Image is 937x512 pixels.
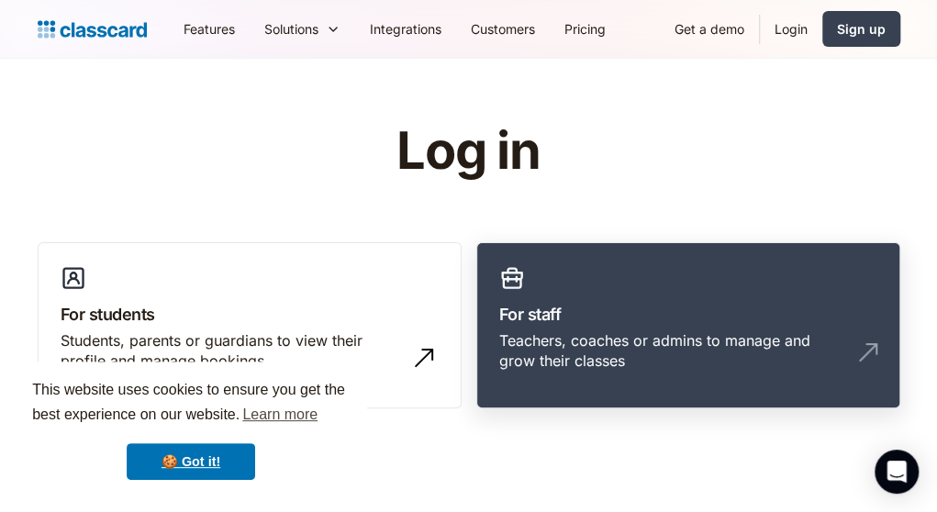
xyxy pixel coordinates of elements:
[177,123,760,180] h1: Log in
[660,8,759,50] a: Get a demo
[499,330,841,372] div: Teachers, coaches or admins to manage and grow their classes
[837,19,886,39] div: Sign up
[875,450,919,494] div: Open Intercom Messenger
[15,362,367,497] div: cookieconsent
[38,17,147,42] a: Logo
[169,8,250,50] a: Features
[250,8,355,50] div: Solutions
[499,302,877,327] h3: For staff
[32,379,350,429] span: This website uses cookies to ensure you get the best experience on our website.
[38,242,462,409] a: For studentsStudents, parents or guardians to view their profile and manage bookings
[61,330,402,372] div: Students, parents or guardians to view their profile and manage bookings
[127,443,255,480] a: dismiss cookie message
[760,8,822,50] a: Login
[355,8,456,50] a: Integrations
[822,11,900,47] a: Sign up
[240,401,320,429] a: learn more about cookies
[61,302,439,327] h3: For students
[476,242,900,409] a: For staffTeachers, coaches or admins to manage and grow their classes
[456,8,550,50] a: Customers
[550,8,620,50] a: Pricing
[264,19,318,39] div: Solutions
